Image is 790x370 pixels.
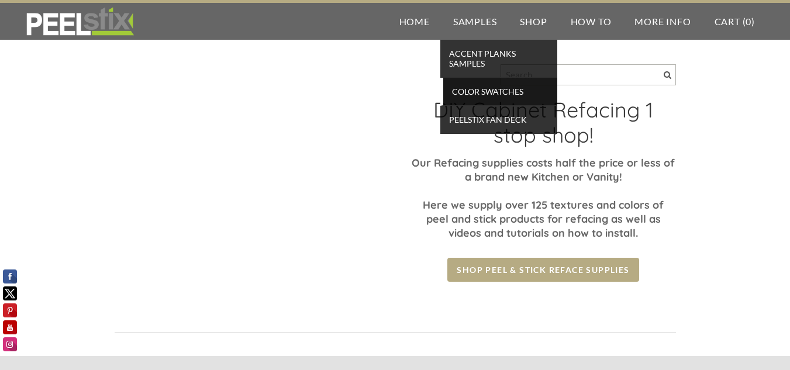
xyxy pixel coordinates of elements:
[411,97,676,156] h2: DIY Cabinet Refacing 1 stop shop!
[23,7,136,36] img: REFACE SUPPLIES
[423,198,664,240] font: Here we supply over 125 textures and colors of peel and stick products for refacing as well as vi...
[440,106,557,134] a: Peelstix Fan Deck
[623,3,702,40] a: More Info
[703,3,767,40] a: Cart (0)
[664,71,671,79] span: Search
[412,156,675,184] font: Our Refacing supplies costs half the price or less of a brand new Kitchen or Vanity!
[746,16,751,27] span: 0
[440,40,557,78] a: Accent Planks Samples
[501,64,676,85] input: Search
[443,46,554,71] span: Accent Planks Samples
[446,84,554,99] span: Color Swatches
[508,3,558,40] a: Shop
[443,112,554,127] span: Peelstix Fan Deck
[559,3,623,40] a: How To
[440,78,557,106] a: Color Swatches
[447,258,639,282] a: Shop Peel & Stick Reface Supplies
[388,3,441,40] a: Home
[441,3,509,40] a: Samples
